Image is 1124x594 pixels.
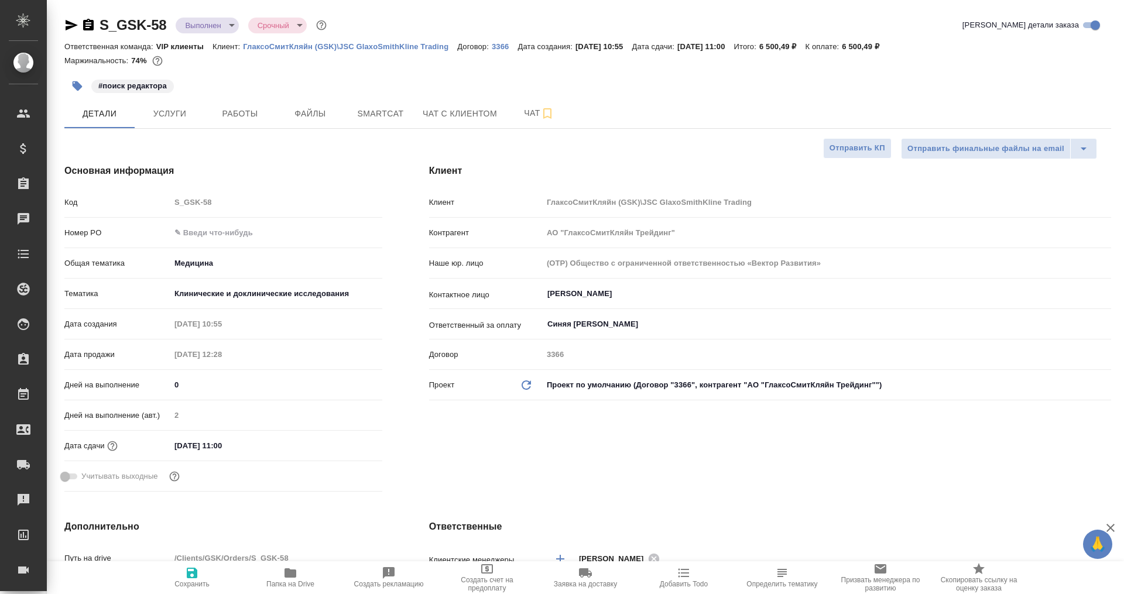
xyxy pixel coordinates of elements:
[660,580,708,588] span: Добавить Todo
[254,20,293,30] button: Срочный
[511,106,567,121] span: Чат
[64,410,170,421] p: Дней на выполнение (авт.)
[170,437,273,454] input: ✎ Введи что-нибудь
[170,376,382,393] input: ✎ Введи что-нибудь
[64,18,78,32] button: Скопировать ссылку для ЯМессенджера
[212,107,268,121] span: Работы
[429,257,543,269] p: Наше юр. лицо
[901,138,1097,159] div: split button
[143,561,241,594] button: Сохранить
[64,73,90,99] button: Добавить тэг
[429,320,543,331] p: Ответственный за оплату
[543,224,1111,241] input: Пустое поле
[142,107,198,121] span: Услуги
[429,197,543,208] p: Клиент
[243,42,457,51] p: ГлаксоСмитКляйн (GSK)\JSC GlaxoSmithKline Trading
[457,42,492,51] p: Договор:
[830,142,885,155] span: Отправить КП
[167,469,182,484] button: Выбери, если сб и вс нужно считать рабочими днями для выполнения заказа.
[429,520,1111,534] h4: Ответственные
[241,561,340,594] button: Папка на Drive
[759,42,806,51] p: 6 500,49 ₽
[579,551,663,566] div: [PERSON_NAME]
[248,18,307,33] div: Выполнен
[64,42,156,51] p: Ответственная команда:
[170,194,382,211] input: Пустое поле
[64,288,170,300] p: Тематика
[243,41,457,51] a: ГлаксоСмитКляйн (GSK)\JSC GlaxoSmithKline Trading
[838,576,923,592] span: Призвать менеджера по развитию
[429,289,543,301] p: Контактное лицо
[170,253,382,273] div: Медицина
[71,107,128,121] span: Детали
[105,438,120,454] button: Если добавить услуги и заполнить их объемом, то дата рассчитается автоматически
[282,107,338,121] span: Файлы
[170,224,382,241] input: ✎ Введи что-нибудь
[429,164,1111,178] h4: Клиент
[734,42,759,51] p: Итого:
[340,561,438,594] button: Создать рекламацию
[170,550,382,566] input: Пустое поле
[64,257,170,269] p: Общая тематика
[81,18,95,32] button: Скопировать ссылку
[429,227,543,239] p: Контрагент
[1105,293,1107,295] button: Open
[64,440,105,452] p: Дата сдачи
[314,18,329,33] button: Доп статусы указывают на важность/срочность заказа
[81,471,158,482] span: Учитывать выходные
[156,42,213,51] p: VIP клиенты
[842,42,888,51] p: 6 500,49 ₽
[823,138,892,159] button: Отправить КП
[445,576,529,592] span: Создать счет на предоплату
[746,580,817,588] span: Определить тематику
[1105,323,1107,325] button: Open
[635,561,733,594] button: Добавить Todo
[131,56,149,65] p: 74%
[937,576,1021,592] span: Скопировать ссылку на оценку заказа
[546,545,574,573] button: Добавить менеджера
[518,42,575,51] p: Дата создания:
[98,80,167,92] p: #поиск редактора
[831,561,930,594] button: Призвать менеджера по развитию
[423,107,497,121] span: Чат с клиентом
[64,227,170,239] p: Номер PO
[543,255,1111,272] input: Пустое поле
[540,107,554,121] svg: Подписаться
[536,561,635,594] button: Заявка на доставку
[579,553,651,565] span: [PERSON_NAME]
[543,346,1111,363] input: Пустое поле
[632,42,677,51] p: Дата сдачи:
[170,407,382,424] input: Пустое поле
[64,318,170,330] p: Дата создания
[170,346,273,363] input: Пустое поле
[174,580,210,588] span: Сохранить
[64,379,170,391] p: Дней на выполнение
[907,142,1064,156] span: Отправить финальные файлы на email
[930,561,1028,594] button: Скопировать ссылку на оценку заказа
[266,580,314,588] span: Папка на Drive
[100,17,166,33] a: S_GSK-58
[543,194,1111,211] input: Пустое поле
[64,349,170,360] p: Дата продажи
[677,42,734,51] p: [DATE] 11:00
[962,19,1079,31] span: [PERSON_NAME] детали заказа
[492,42,518,51] p: 3366
[64,56,131,65] p: Маржинальность:
[733,561,831,594] button: Определить тематику
[1088,532,1108,557] span: 🙏
[575,42,632,51] p: [DATE] 10:55
[438,561,536,594] button: Создать счет на предоплату
[64,164,382,178] h4: Основная информация
[64,520,382,534] h4: Дополнительно
[429,554,543,566] p: Клиентские менеджеры
[150,53,165,68] button: 1392.90 RUB;
[429,349,543,360] p: Договор
[492,41,518,51] a: 3366
[181,20,224,30] button: Выполнен
[806,42,842,51] p: К оплате:
[170,284,382,304] div: Клинические и доклинические исследования
[429,379,455,391] p: Проект
[1083,530,1112,559] button: 🙏
[90,80,175,90] span: поиск редактора
[213,42,243,51] p: Клиент:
